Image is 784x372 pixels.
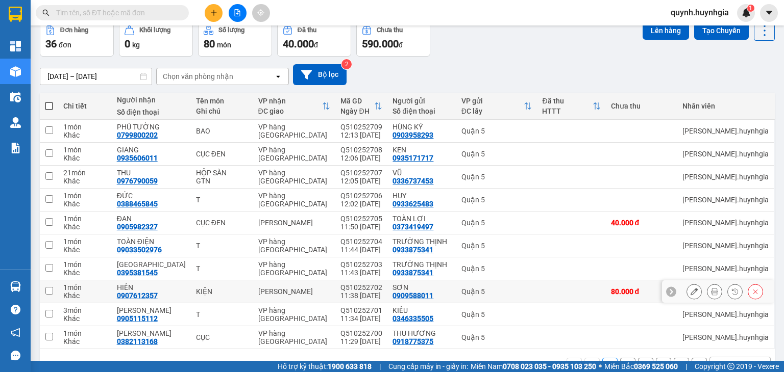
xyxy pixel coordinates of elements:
[340,177,382,185] div: 12:05 [DATE]
[117,169,186,177] div: THU
[682,264,769,273] div: nguyen.huynhgia
[340,260,382,269] div: Q510252703
[461,127,532,135] div: Quận 5
[117,154,158,162] div: 0935606011
[503,362,596,370] strong: 0708 023 035 - 0935 103 250
[537,93,605,120] th: Toggle SortBy
[340,97,374,105] div: Mã GD
[274,72,282,81] svg: open
[682,242,769,250] div: nguyen.huynhgia
[117,291,158,300] div: 0907612357
[56,7,177,18] input: Tìm tên, số ĐT hoặc mã đơn
[340,291,382,300] div: 11:38 [DATE]
[393,283,451,291] div: SƠN
[682,196,769,204] div: nguyen.huynhgia
[63,260,107,269] div: 1 món
[461,196,532,204] div: Quận 5
[196,219,248,227] div: CỤC ĐEN
[461,107,524,115] div: ĐC lấy
[393,306,451,314] div: KIỀU
[63,215,107,223] div: 1 món
[229,4,247,22] button: file-add
[196,242,248,250] div: T
[340,306,382,314] div: Q510252701
[340,169,382,177] div: Q510252707
[63,246,107,254] div: Khác
[258,97,323,105] div: VP nhận
[340,146,382,154] div: Q510252708
[132,41,140,49] span: kg
[196,177,248,185] div: GTN
[393,237,451,246] div: TRƯỜNG THỊNH
[393,337,433,346] div: 0918775375
[11,305,20,314] span: question-circle
[117,223,158,231] div: 0905982327
[117,269,158,277] div: 0395381545
[258,123,331,139] div: VP hàng [GEOGRAPHIC_DATA]
[63,192,107,200] div: 1 món
[117,283,186,291] div: HIỀN
[393,107,451,115] div: Số điện thoại
[388,361,468,372] span: Cung cấp máy in - giấy in:
[362,38,399,50] span: 590.000
[328,362,372,370] strong: 1900 633 818
[117,314,158,323] div: 0905115112
[340,223,382,231] div: 11:50 [DATE]
[204,38,215,50] span: 80
[393,260,451,269] div: TRƯỜNG THỊNH
[747,5,754,12] sup: 1
[257,9,264,16] span: aim
[63,223,107,231] div: Khác
[314,41,318,49] span: đ
[461,150,532,158] div: Quận 5
[11,328,20,337] span: notification
[40,20,114,57] button: Đơn hàng36đơn
[461,97,524,105] div: VP gửi
[727,363,734,370] span: copyright
[682,333,769,341] div: nguyen.huynhgia
[10,143,21,153] img: solution-icon
[117,200,158,208] div: 0388465845
[63,291,107,300] div: Khác
[119,20,193,57] button: Khối lượng0kg
[599,364,602,368] span: ⚪️
[163,71,233,82] div: Chọn văn phòng nhận
[63,237,107,246] div: 1 món
[278,361,372,372] span: Hỗ trợ kỹ thuật:
[461,264,532,273] div: Quận 5
[461,219,532,227] div: Quận 5
[117,131,158,139] div: 0799800202
[234,9,241,16] span: file-add
[393,169,451,177] div: VŨ
[393,314,433,323] div: 0346335505
[341,59,352,69] sup: 2
[283,38,314,50] span: 40.000
[293,64,347,85] button: Bộ lọc
[742,8,751,17] img: icon-new-feature
[611,219,672,227] div: 40.000 đ
[196,97,248,105] div: Tên món
[340,107,374,115] div: Ngày ĐH
[60,26,88,34] div: Đơn hàng
[117,237,186,246] div: TOÀN ĐIỆN
[393,131,433,139] div: 0903958293
[393,291,433,300] div: 0909588011
[687,284,702,299] div: Sửa đơn hàng
[196,287,248,296] div: KIỆN
[542,107,592,115] div: HTTT
[340,200,382,208] div: 12:02 [DATE]
[340,192,382,200] div: Q510252706
[643,21,689,40] button: Lên hàng
[682,310,769,318] div: nguyen.huynhgia
[340,215,382,223] div: Q510252705
[117,329,186,337] div: TRỌNG HUYỀN
[682,127,769,135] div: nguyen.huynhgia
[117,108,186,116] div: Số điện thoại
[258,287,331,296] div: [PERSON_NAME]
[393,123,451,131] div: HÙNG KÝ
[399,41,403,49] span: đ
[117,177,158,185] div: 0976790059
[340,283,382,291] div: Q510252702
[117,123,186,131] div: PHÚ TƯỜNG
[63,200,107,208] div: Khác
